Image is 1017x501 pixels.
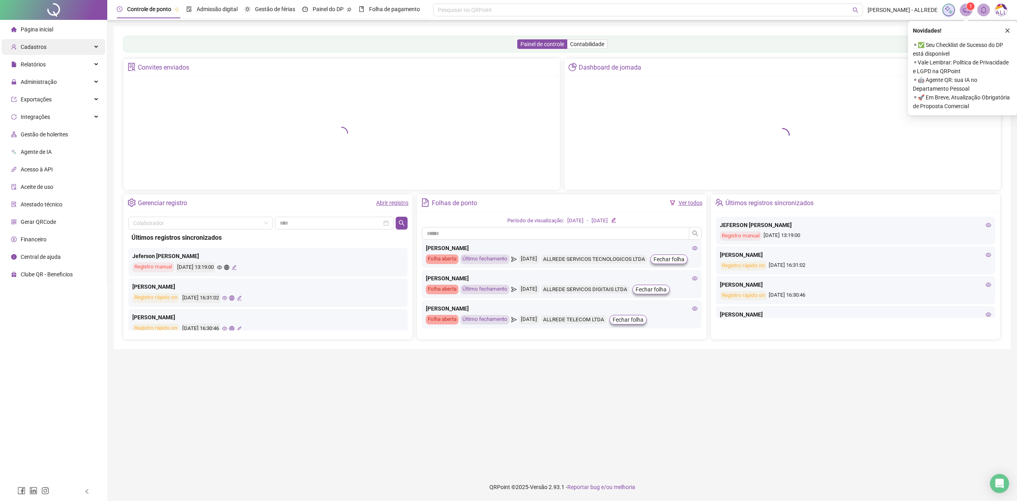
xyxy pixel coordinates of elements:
[21,236,46,243] span: Financeiro
[720,291,767,300] div: Registro rápido on
[11,202,17,207] span: solution
[715,198,723,207] span: team
[579,61,641,74] div: Dashboard de jornada
[980,6,987,14] span: bell
[679,200,702,206] a: Ver todos
[720,231,762,241] div: Registro manual
[21,254,61,260] span: Central de ajuda
[986,222,991,228] span: eye
[131,233,404,243] div: Últimos registros sincronizados
[222,295,227,301] span: eye
[432,196,477,210] div: Folhas de ponto
[913,93,1012,111] span: ⚬ 🚀 Em Breve, Atualização Obrigatória de Proposta Comercial
[21,201,62,208] span: Atestado técnico
[632,285,670,294] button: Fechar folha
[21,26,53,33] span: Página inicial
[613,315,644,324] span: Fechar folha
[720,291,991,300] div: [DATE] 16:30:46
[132,293,179,303] div: Registro rápido on
[541,255,647,264] div: ALLREDE SERVICOS TECNOLOGICOS LTDA
[132,262,174,272] div: Registro manual
[11,44,17,50] span: user-add
[237,326,242,331] span: edit
[21,184,53,190] span: Aceite de uso
[21,271,73,278] span: Clube QR - Beneficios
[186,6,192,12] span: file-done
[511,315,516,324] span: send
[181,293,220,303] div: [DATE] 16:31:02
[245,6,250,12] span: sun
[21,114,50,120] span: Integrações
[11,254,17,260] span: info-circle
[426,254,458,264] div: Folha aberta
[568,63,577,71] span: pie-chart
[986,312,991,317] span: eye
[986,282,991,287] span: eye
[11,184,17,190] span: audit
[217,265,222,270] span: eye
[237,295,242,301] span: edit
[692,245,698,251] span: eye
[224,265,229,270] span: global
[636,285,667,294] span: Fechar folha
[21,61,46,68] span: Relatórios
[21,96,52,103] span: Exportações
[127,6,171,12] span: Controle de ponto
[132,324,179,334] div: Registro rápido on
[967,2,974,10] sup: 1
[11,79,17,85] span: lock
[913,76,1012,93] span: ⚬ 🤖 Agente QR: sua IA no Departamento Pessoal
[570,41,604,47] span: Contabilidade
[511,285,516,294] span: send
[21,166,53,173] span: Acesso à API
[421,198,429,207] span: file-text
[11,167,17,172] span: api
[720,261,767,270] div: Registro rápido on
[1005,28,1010,33] span: close
[138,61,189,74] div: Convites enviados
[138,196,187,210] div: Gerenciar registro
[944,6,953,14] img: sparkle-icon.fc2bf0ac1784a2077858766a79e2daf3.svg
[229,295,234,301] span: global
[511,254,516,264] span: send
[29,487,37,495] span: linkedin
[11,62,17,67] span: file
[11,114,17,120] span: sync
[995,4,1007,16] img: 75003
[232,265,237,270] span: edit
[541,315,606,324] div: ALLREDE TELECOM LTDA
[692,230,698,237] span: search
[334,126,348,140] span: loading
[460,285,509,294] div: Último fechamento
[398,220,405,226] span: search
[84,489,90,494] span: left
[650,254,688,264] button: Fechar folha
[176,262,215,272] div: [DATE] 13:19:00
[21,219,56,225] span: Gerar QRCode
[670,200,675,206] span: filter
[11,132,17,137] span: apartment
[11,272,17,277] span: gift
[541,285,629,294] div: ALLREDE SERVICOS DIGITAIS LTDA
[507,217,564,225] div: Período de visualização:
[609,315,647,324] button: Fechar folha
[587,217,588,225] div: -
[197,6,238,12] span: Admissão digital
[567,484,635,490] span: Reportar bug e/ou melhoria
[519,315,539,324] div: [DATE]
[347,7,352,12] span: pushpin
[132,252,404,260] div: Jeferson [PERSON_NAME]
[969,4,972,9] span: 1
[21,131,68,138] span: Gestão de holerites
[128,198,136,207] span: setting
[369,6,420,12] span: Folha de pagamento
[313,6,344,12] span: Painel do DP
[460,254,509,264] div: Último fechamento
[720,280,991,289] div: [PERSON_NAME]
[853,7,858,13] span: search
[530,484,547,490] span: Versão
[720,261,991,270] div: [DATE] 16:31:02
[611,217,616,223] span: edit
[21,79,57,85] span: Administração
[567,217,584,225] div: [DATE]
